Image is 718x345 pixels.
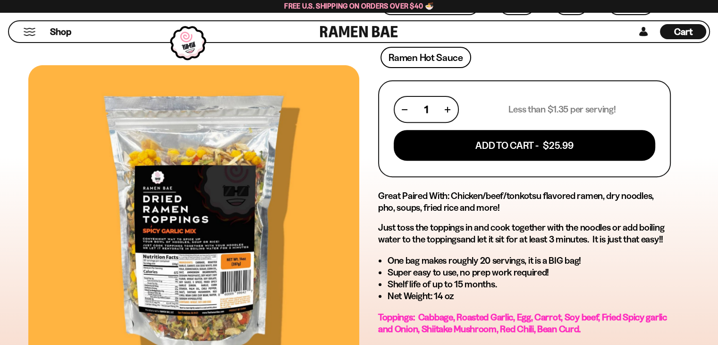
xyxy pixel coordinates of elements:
[388,290,671,302] li: Net Weight: 14 oz
[50,24,71,39] a: Shop
[378,190,671,214] h2: Great Paired With: Chicken/beef/tonkotsu flavored ramen, dry noodles, pho, soups, fried rice and ...
[378,311,667,335] span: Toppings: Cabbage, Roasted Garlic, Egg, Carrot, Soy beef, Fried Spicy garlic and Onion, Shiitake ...
[380,47,471,68] a: Ramen Hot Sauce
[284,1,434,10] span: Free U.S. Shipping on Orders over $40 🍜
[424,103,428,115] span: 1
[388,255,671,267] li: One bag makes roughly 20 servings, it is a BIG bag!
[508,103,616,115] p: Less than $1.35 per serving!
[50,26,71,38] span: Shop
[378,222,664,245] span: toss the toppings in and cook together with the noodles or add boiling water to the toppings
[660,21,706,42] div: Cart
[674,26,693,37] span: Cart
[394,130,655,161] button: Add To Cart - $25.99
[388,278,671,290] li: Shelf life of up to 15 months.
[23,28,36,36] button: Mobile Menu Trigger
[388,267,671,278] li: Super easy to use, no prep work required!
[378,222,671,245] p: Just and let it sit for at least 3 minutes. It is just that easy!!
